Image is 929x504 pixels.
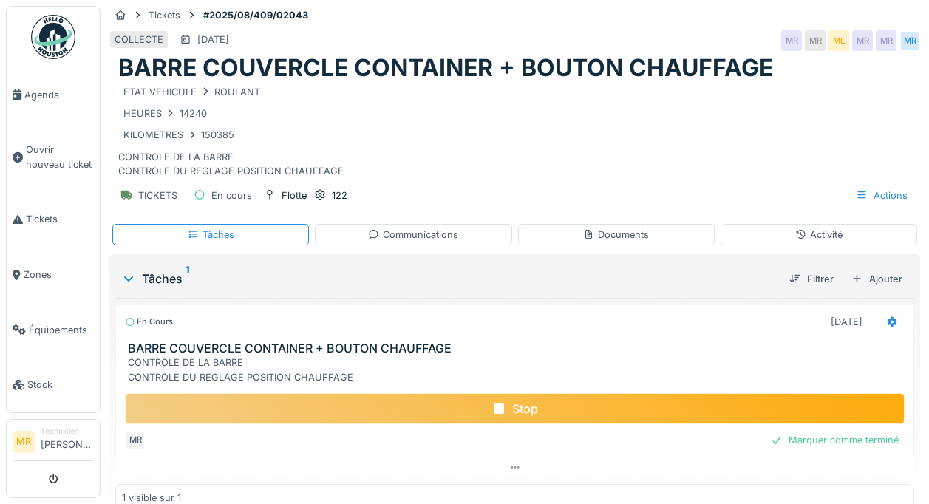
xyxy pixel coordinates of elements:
[849,185,914,206] div: Actions
[583,228,649,242] div: Documents
[795,228,843,242] div: Activité
[26,143,94,171] span: Ouvrir nouveau ticket
[783,269,840,289] div: Filtrer
[7,192,100,248] a: Tickets
[128,341,908,355] h3: BARRE COUVERCLE CONTAINER + BOUTON CHAUFFAGE
[149,8,180,22] div: Tickets
[125,393,905,424] div: Stop
[845,269,908,289] div: Ajouter
[118,54,773,82] h1: BARRE COUVERCLE CONTAINER + BOUTON CHAUFFAGE
[13,426,94,461] a: MR Technicien[PERSON_NAME]
[805,30,826,51] div: MR
[7,123,100,192] a: Ouvrir nouveau ticket
[781,30,802,51] div: MR
[118,83,911,179] div: CONTROLE DE LA BARRE CONTROLE DU REGLAGE POSITION CHAUFFAGE
[852,30,873,51] div: MR
[332,188,347,202] div: 122
[121,270,777,287] div: Tâches
[123,85,260,99] div: ETAT VEHICULE ROULANT
[123,128,234,142] div: KILOMETRES 150385
[27,378,94,392] span: Stock
[876,30,896,51] div: MR
[186,270,189,287] sup: 1
[188,228,234,242] div: Tâches
[7,247,100,302] a: Zones
[13,431,35,453] li: MR
[7,302,100,358] a: Équipements
[7,358,100,413] a: Stock
[211,188,252,202] div: En cours
[899,30,920,51] div: MR
[197,33,229,47] div: [DATE]
[828,30,849,51] div: ML
[831,315,862,329] div: [DATE]
[26,212,94,226] span: Tickets
[138,188,177,202] div: TICKETS
[29,323,94,337] span: Équipements
[24,268,94,282] span: Zones
[31,15,75,59] img: Badge_color-CXgf-gQk.svg
[115,33,163,47] div: COLLECTE
[368,228,458,242] div: Communications
[7,67,100,123] a: Agenda
[24,88,94,102] span: Agenda
[123,106,207,120] div: HEURES 14240
[125,316,173,328] div: En cours
[128,355,908,384] div: CONTROLE DE LA BARRE CONTROLE DU REGLAGE POSITION CHAUFFAGE
[282,188,307,202] div: Flotte
[197,8,314,22] strong: #2025/08/409/02043
[41,426,94,457] li: [PERSON_NAME]
[765,430,905,450] div: Marquer comme terminé
[41,426,94,437] div: Technicien
[125,430,146,451] div: MR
